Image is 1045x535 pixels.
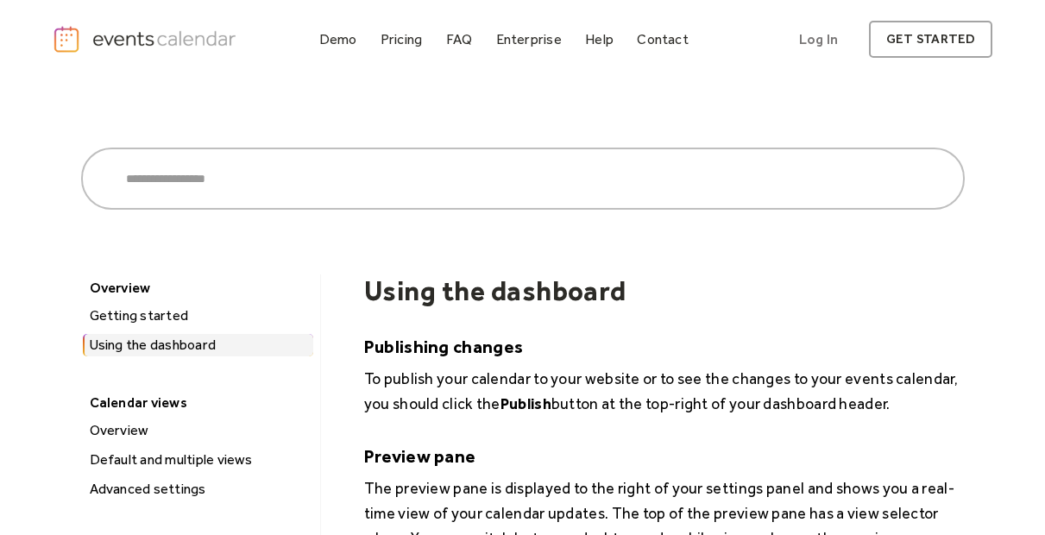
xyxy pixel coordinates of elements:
[85,419,313,442] div: Overview
[869,21,992,58] a: get started
[85,305,313,327] div: Getting started
[578,28,620,51] a: Help
[496,35,562,44] div: Enterprise
[53,25,240,53] a: home
[83,334,313,356] a: Using the dashboard
[364,334,965,359] h5: Publishing changes
[83,419,313,442] a: Overview
[83,478,313,500] a: Advanced settings
[364,444,965,469] h5: Preview pane
[630,28,696,51] a: Contact
[439,28,480,51] a: FAQ
[364,274,965,307] h1: Using the dashboard
[374,28,430,51] a: Pricing
[83,305,313,327] a: Getting started
[85,334,313,356] div: Using the dashboard
[637,35,689,44] div: Contact
[489,28,569,51] a: Enterprise
[381,35,423,44] div: Pricing
[81,389,312,416] div: Calendar views
[319,35,357,44] div: Demo
[500,394,551,412] strong: Publish
[585,35,614,44] div: Help
[81,274,312,301] div: Overview
[85,478,313,500] div: Advanced settings
[782,21,855,58] a: Log In
[83,449,313,471] a: Default and multiple views
[446,35,473,44] div: FAQ
[364,366,965,416] p: To publish your calendar to your website or to see the changes to your events calendar, you shoul...
[312,28,364,51] a: Demo
[85,449,313,471] div: Default and multiple views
